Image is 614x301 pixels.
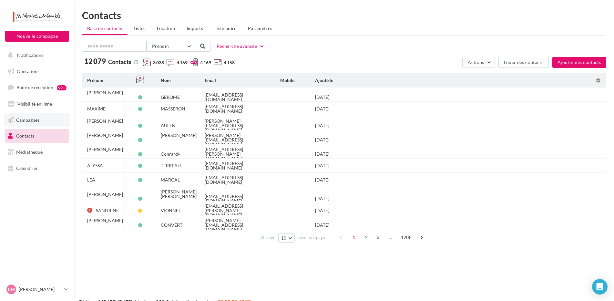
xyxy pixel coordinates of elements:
span: Notifications [17,52,43,58]
a: Médiathèque [4,145,70,159]
span: 3 038 [153,59,164,66]
div: [PERSON_NAME] [87,133,123,138]
span: Location [157,26,175,31]
div: GEROME [161,95,180,99]
span: Médiathèque [16,149,43,155]
span: 4 169 [177,59,188,66]
div: [EMAIL_ADDRESS][DOMAIN_NAME] [205,194,270,203]
div: SANDRINE [96,208,119,213]
span: ... [386,232,396,243]
div: VIONNET [161,208,181,213]
div: [EMAIL_ADDRESS][PERSON_NAME][DOMAIN_NAME] [205,147,270,161]
span: Prénom [152,43,169,49]
span: 4 158 [224,59,235,66]
div: [EMAIL_ADDRESS][PERSON_NAME][DOMAIN_NAME] [205,204,270,217]
a: Visibilité en ligne [4,97,70,111]
button: Ajouter des contacts [552,57,606,68]
div: [PERSON_NAME] [PERSON_NAME] [161,190,197,199]
div: [PERSON_NAME] [87,119,123,123]
div: Conrardy [161,152,180,156]
div: [DATE] [315,208,329,213]
button: Notifications [4,48,68,62]
div: MAXIME [87,107,106,111]
a: Contacts [4,129,70,143]
div: [DATE] [315,123,329,128]
div: MARCAL [161,178,180,182]
span: 1 [349,232,359,243]
div: [EMAIL_ADDRESS][DOMAIN_NAME] [205,175,270,184]
div: [DATE] [315,163,329,168]
span: 2 [362,232,372,243]
div: [EMAIL_ADDRESS][DOMAIN_NAME] [205,161,270,170]
div: CONVERT [161,223,182,227]
a: EM [PERSON_NAME] [5,283,69,296]
span: Contacts [108,58,131,65]
span: Prénom [87,78,103,83]
span: Boîte de réception [16,85,53,90]
span: 10 [281,235,287,241]
div: [DATE] [315,95,329,99]
div: [DATE] [315,223,329,227]
div: AULEN [161,123,176,128]
span: Imports [187,26,203,31]
span: Opérations [17,68,39,74]
button: 10 [278,234,295,243]
div: [DATE] [315,178,329,182]
div: [PERSON_NAME] [87,192,123,197]
span: Campagnes [16,117,39,122]
div: ALYSSA [87,163,103,168]
div: [PERSON_NAME][EMAIL_ADDRESS][DOMAIN_NAME] [205,119,270,132]
div: [PERSON_NAME] [87,147,123,152]
span: Ajouté le [315,78,333,83]
a: Calendrier [4,161,70,175]
button: Recherche avancée [214,42,267,50]
span: Email [205,78,216,83]
button: Actions [462,57,495,68]
span: résultats/page [298,234,325,241]
div: LEA [87,178,95,182]
span: Paramètres [248,26,272,31]
span: Actions [468,59,484,65]
div: [PERSON_NAME] [87,90,123,95]
div: [DATE] [315,196,329,201]
div: [EMAIL_ADDRESS][DOMAIN_NAME] [205,93,270,102]
span: Listes [134,26,146,31]
span: 3 [373,232,384,243]
div: TERREAU [161,163,181,168]
div: 99+ [57,85,67,90]
a: Opérations [4,65,70,78]
a: Boîte de réception99+ [4,80,70,94]
span: 1208 [398,232,414,243]
div: [DATE] [315,152,329,156]
span: Afficher [260,234,275,241]
button: Nouvelle campagne [5,31,69,42]
span: Nom [161,78,171,83]
span: Liste noire [214,26,237,31]
span: 4 169 [200,59,211,66]
h1: Contacts [82,10,606,20]
div: [DATE] [315,107,329,111]
div: [DATE] [315,138,329,142]
a: Campagnes [4,113,70,127]
div: [EMAIL_ADDRESS][DOMAIN_NAME] [205,104,270,113]
button: Louer des contacts [498,57,549,68]
span: Mobile [280,78,294,83]
div: MASSERON [161,107,185,111]
span: Calendrier [16,165,38,171]
span: Contacts [16,133,34,139]
div: [PERSON_NAME] [161,133,197,138]
span: EM [8,286,15,293]
span: 12 079 [84,58,106,65]
div: Open Intercom Messenger [592,279,608,295]
div: [PERSON_NAME] [87,218,123,223]
div: [PERSON_NAME][EMAIL_ADDRESS][DOMAIN_NAME] [205,218,270,232]
p: [PERSON_NAME] [19,286,62,293]
button: Prénom [147,41,195,52]
div: [PERSON_NAME][EMAIL_ADDRESS][DOMAIN_NAME] [205,133,270,147]
span: Visibilité en ligne [17,101,52,107]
